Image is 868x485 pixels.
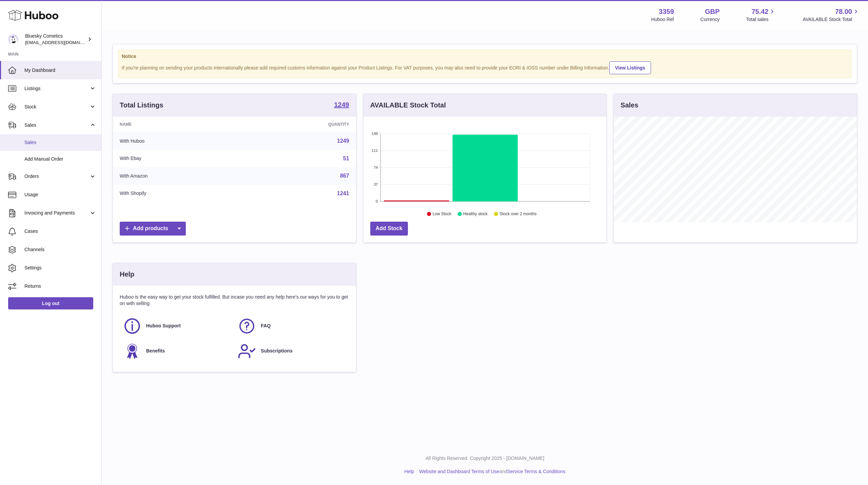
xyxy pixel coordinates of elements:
[246,117,356,132] th: Quantity
[146,323,181,329] span: Huboo Support
[123,342,231,360] a: Benefits
[120,222,186,236] a: Add products
[120,270,134,279] h3: Help
[340,173,349,179] a: 867
[113,132,246,150] td: With Huboo
[25,40,100,45] span: [EMAIL_ADDRESS][DOMAIN_NAME]
[261,323,271,329] span: FAQ
[24,156,96,162] span: Add Manual Order
[24,210,89,216] span: Invoicing and Payments
[620,101,638,110] h3: Sales
[238,317,346,335] a: FAQ
[746,16,776,23] span: Total sales
[337,138,349,144] a: 1249
[405,469,414,474] a: Help
[25,33,86,46] div: Bluesky Cometics
[107,455,863,462] p: All Rights Reserved. Copyright 2025 - [DOMAIN_NAME]
[113,117,246,132] th: Name
[370,222,408,236] a: Add Stock
[803,7,860,23] a: 78.00 AVAILABLE Stock Total
[24,283,96,289] span: Returns
[113,150,246,167] td: With Ebay
[238,342,346,360] a: Subscriptions
[24,191,96,198] span: Usage
[433,212,452,217] text: Low Stock
[374,165,378,169] text: 74
[499,212,536,217] text: Stock over 2 months
[122,53,848,60] strong: Notice
[261,348,292,354] span: Subscriptions
[372,148,378,153] text: 111
[24,265,96,271] span: Settings
[659,7,674,16] strong: 3359
[24,85,89,92] span: Listings
[374,182,378,186] text: 37
[701,16,720,23] div: Currency
[751,7,768,16] span: 75.42
[120,101,163,110] h3: Total Listings
[123,317,231,335] a: Huboo Support
[337,190,349,196] a: 1241
[113,185,246,202] td: With Shopify
[334,101,349,109] a: 1249
[746,7,776,23] a: 75.42 Total sales
[463,212,488,217] text: Healthy stock
[113,167,246,185] td: With Amazon
[24,228,96,235] span: Cases
[609,61,651,74] a: View Listings
[835,7,852,16] span: 78.00
[507,469,566,474] a: Service Terms & Conditions
[24,122,89,128] span: Sales
[334,101,349,108] strong: 1249
[417,468,565,475] li: and
[24,139,96,146] span: Sales
[24,104,89,110] span: Stock
[370,101,446,110] h3: AVAILABLE Stock Total
[8,34,18,44] img: info@blueskycosmetics.co.uk
[24,173,89,180] span: Orders
[376,199,378,203] text: 0
[343,156,349,161] a: 51
[705,7,719,16] strong: GBP
[419,469,499,474] a: Website and Dashboard Terms of Use
[120,294,349,307] p: Huboo is the easy way to get your stock fulfilled. But incase you need any help here's our ways f...
[372,132,378,136] text: 148
[651,16,674,23] div: Huboo Ref
[24,246,96,253] span: Channels
[803,16,860,23] span: AVAILABLE Stock Total
[8,297,93,309] a: Log out
[24,67,96,74] span: My Dashboard
[122,60,848,74] div: If you're planning on sending your products internationally please add required customs informati...
[146,348,165,354] span: Benefits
